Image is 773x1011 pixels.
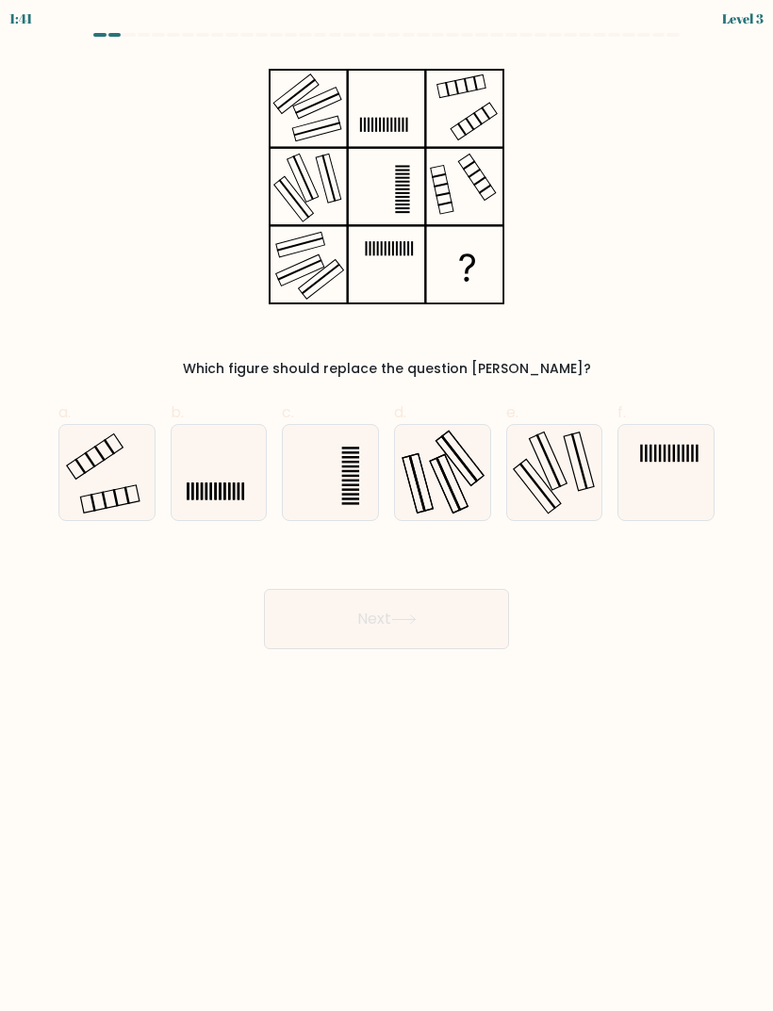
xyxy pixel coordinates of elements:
div: Which figure should replace the question [PERSON_NAME]? [70,359,703,379]
span: f. [617,401,626,423]
div: 1:41 [9,8,32,28]
span: a. [58,401,71,423]
span: d. [394,401,406,423]
button: Next [264,589,509,649]
div: Level 3 [722,8,764,28]
span: b. [171,401,184,423]
span: c. [282,401,294,423]
span: e. [506,401,518,423]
